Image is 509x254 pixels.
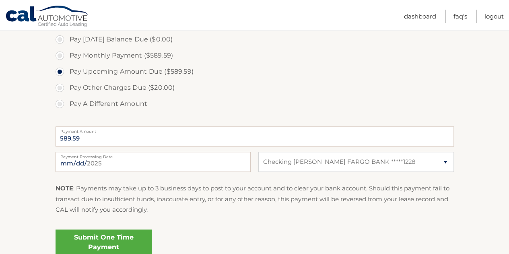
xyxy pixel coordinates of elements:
[56,152,251,158] label: Payment Processing Date
[56,126,454,147] input: Payment Amount
[5,5,90,29] a: Cal Automotive
[56,152,251,172] input: Payment Date
[56,47,454,64] label: Pay Monthly Payment ($589.59)
[404,10,436,23] a: Dashboard
[56,64,454,80] label: Pay Upcoming Amount Due ($589.59)
[56,126,454,133] label: Payment Amount
[484,10,504,23] a: Logout
[453,10,467,23] a: FAQ's
[56,184,73,192] strong: NOTE
[56,31,454,47] label: Pay [DATE] Balance Due ($0.00)
[56,96,454,112] label: Pay A Different Amount
[56,80,454,96] label: Pay Other Charges Due ($20.00)
[56,183,454,215] p: : Payments may take up to 3 business days to post to your account and to clear your bank account....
